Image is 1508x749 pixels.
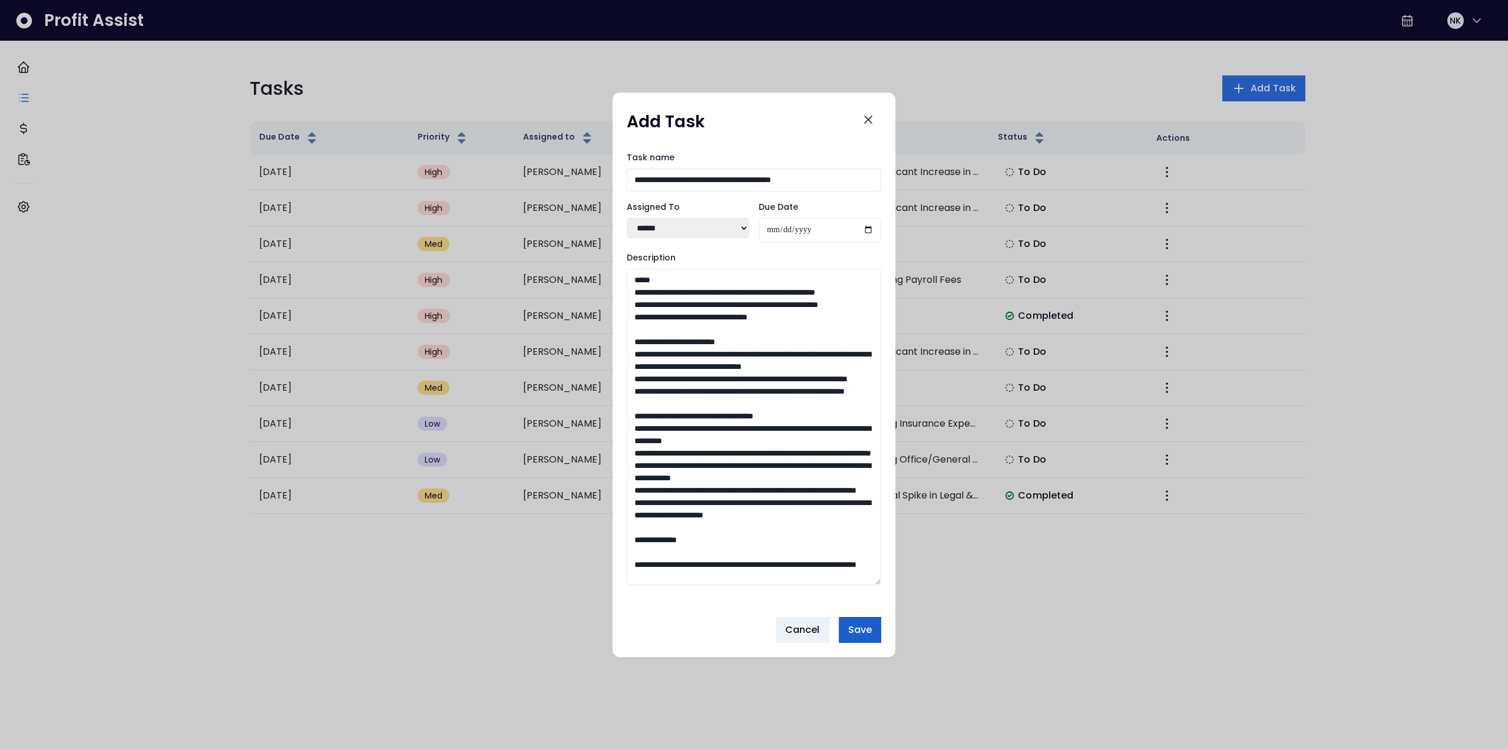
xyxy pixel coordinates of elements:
button: Close [855,107,881,133]
h1: Add Task [627,111,705,133]
label: Due Date [759,201,881,213]
label: Assigned To [627,201,749,213]
span: Save [848,623,872,637]
button: Save [839,617,881,643]
label: Description [627,252,881,264]
button: Cancel [776,617,829,643]
label: Task name [627,151,881,164]
span: Cancel [785,623,820,637]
